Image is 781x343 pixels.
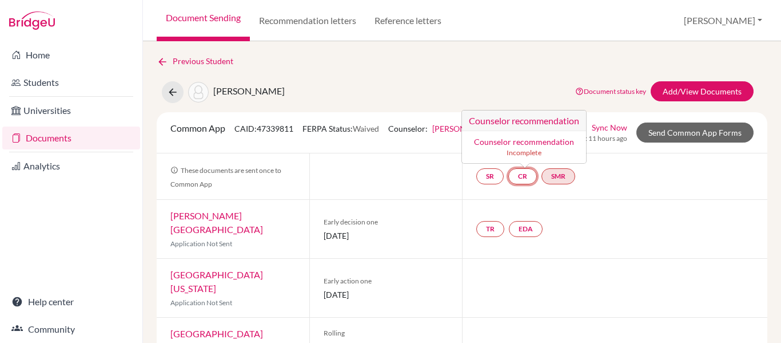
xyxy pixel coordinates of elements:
a: Home [2,44,140,66]
span: [DATE] [324,230,448,242]
a: Send Common App Forms [636,123,754,143]
a: Document status key [575,87,646,96]
a: Sync Now [592,121,627,133]
span: Waived [353,124,379,133]
span: Counselor: [388,124,496,133]
span: Early action one [324,276,448,286]
span: Last Synced: 11 hours ago [551,133,627,144]
a: EDA [509,221,543,237]
a: Help center [2,290,140,313]
a: Documents [2,127,140,149]
img: Bridge-U [9,11,55,30]
a: CRCounselor recommendation Counselor recommendation Incomplete [508,168,537,184]
span: These documents are sent once to Common App [170,166,281,188]
span: Early decision one [324,217,448,227]
a: Add/View Documents [651,81,754,101]
span: FERPA Status: [302,124,379,133]
span: [DATE] [324,289,448,301]
small: Incomplete [469,148,579,158]
a: TR [476,221,504,237]
span: Application Not Sent [170,298,232,307]
a: Universities [2,99,140,122]
a: SMR [541,168,575,184]
button: [PERSON_NAME] [679,10,767,31]
span: Rolling [324,328,448,338]
a: Analytics [2,155,140,178]
a: Students [2,71,140,94]
a: Counselor recommendation [474,137,574,147]
span: Common App [170,123,225,133]
a: Community [2,318,140,341]
a: [PERSON_NAME][GEOGRAPHIC_DATA] [170,210,263,235]
a: SR [476,168,504,184]
span: Application Not Sent [170,239,232,248]
a: [PERSON_NAME] [432,124,496,133]
a: [GEOGRAPHIC_DATA][US_STATE] [170,269,263,294]
h3: Counselor recommendation [462,111,586,131]
span: [PERSON_NAME] [213,85,285,96]
a: [GEOGRAPHIC_DATA] [170,328,263,339]
span: CAID: 47339811 [234,124,293,133]
a: Previous Student [157,55,242,68]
